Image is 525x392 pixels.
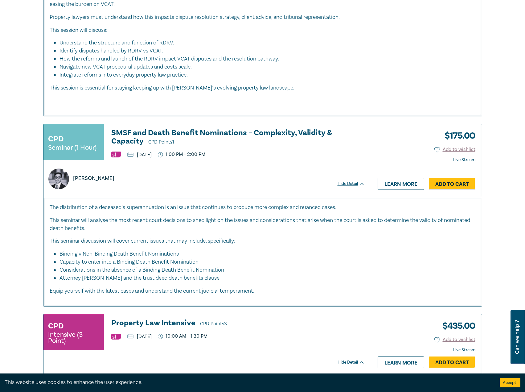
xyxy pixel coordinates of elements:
span: Can we help ? [514,314,520,361]
p: [DATE] [127,334,152,339]
button: Add to wishlist [434,146,475,153]
p: Equip yourself with the latest cases and understand the current judicial temperament. [50,287,476,295]
a: Add to Cart [429,357,475,368]
small: Intensive (3 Point) [48,332,99,344]
img: Substantive Law [111,334,121,340]
p: [DATE] [127,152,152,157]
li: How the reforms and launch of the RDRV impact VCAT disputes and the resolution pathway. [59,55,470,63]
img: https://s3.ap-southeast-2.amazonaws.com/leo-cussen-store-production-content/Contacts/Terence%20Wo... [48,169,69,189]
div: This website uses cookies to enhance the user experience. [5,378,490,386]
small: Seminar (1 Hour) [48,144,96,151]
p: Property lawyers must understand how this impacts dispute resolution strategy, client advice, and... [50,13,476,21]
p: 10:00 AM - 1:30 PM [158,333,208,339]
strong: Live Stream [453,347,475,353]
div: Hide Detail [338,181,371,187]
li: Considerations in the absence of a Binding Death Benefit Nomination [59,266,470,274]
li: Identify disputes handled by RDRV vs VCAT. [59,47,470,55]
p: This seminar discussion will cover current issues that may include, specifically: [50,237,476,245]
span: CPD Points 1 [148,139,174,145]
li: Binding v Non-Binding Death Benefit Nominations [59,250,470,258]
h3: Property Law Intensive [111,319,365,328]
h3: $ 175.00 [440,129,475,143]
div: Hide Detail [338,359,371,365]
li: Integrate reforms into everyday property law practice. [59,71,476,79]
h3: CPD [48,320,64,332]
a: Learn more [378,178,424,190]
img: Substantive Law [111,152,121,157]
a: Learn more [378,357,424,368]
p: 1:00 PM - 2:00 PM [158,152,206,157]
li: Navigate new VCAT procedural updates and costs scale. [59,63,470,71]
p: This session will discuss: [50,26,476,34]
li: Understand the structure and function of RDRV. [59,39,470,47]
h3: $ 435.00 [438,319,475,333]
a: Add to Cart [429,178,475,190]
h3: SMSF and Death Benefit Nominations – Complexity, Validity & Capacity [111,129,365,146]
p: This session is essential for staying keeping up with [PERSON_NAME]’s evolving property law lands... [50,84,476,92]
h3: CPD [48,133,64,144]
button: Accept cookies [500,378,520,387]
p: [PERSON_NAME] [73,174,114,182]
p: This seminar will analyse the most recent court decisions to shed light on the issues and conside... [50,216,476,232]
strong: Live Stream [453,157,475,163]
li: Capacity to enter into a Binding Death Benefit Nomination [59,258,470,266]
li: Attorney [PERSON_NAME] and the trust deed death benefits clause [59,274,476,282]
span: CPD Points 3 [200,321,227,327]
a: Property Law Intensive CPD Points3 [111,319,365,328]
p: The distribution of a deceased’s superannuation is an issue that continues to produce more comple... [50,203,476,211]
a: SMSF and Death Benefit Nominations – Complexity, Validity & Capacity CPD Points1 [111,129,365,146]
button: Add to wishlist [434,336,475,343]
